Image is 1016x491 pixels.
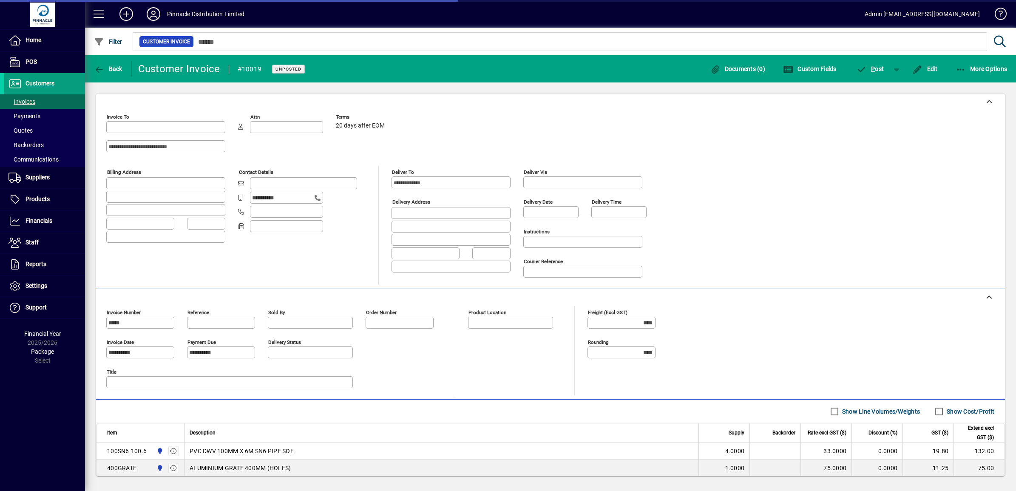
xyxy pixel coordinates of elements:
[107,464,136,472] div: 400GRATE
[4,138,85,152] a: Backorders
[26,239,39,246] span: Staff
[154,463,164,473] span: Pinnacle Distribution
[840,407,920,416] label: Show Line Volumes/Weights
[783,65,837,72] span: Custom Fields
[4,109,85,123] a: Payments
[336,122,385,129] span: 20 days after EOM
[107,339,134,345] mat-label: Invoice date
[9,127,33,134] span: Quotes
[138,62,220,76] div: Customer Invoice
[725,464,745,472] span: 1.0000
[238,62,262,76] div: #10019
[4,254,85,275] a: Reports
[26,80,54,87] span: Customers
[912,65,938,72] span: Edit
[902,443,954,460] td: 19.80
[268,309,285,315] mat-label: Sold by
[708,61,767,77] button: Documents (0)
[26,37,41,43] span: Home
[26,304,47,311] span: Support
[588,339,608,345] mat-label: Rounding
[187,309,209,315] mat-label: Reference
[954,61,1010,77] button: More Options
[808,428,846,437] span: Rate excl GST ($)
[26,261,46,267] span: Reports
[956,65,1007,72] span: More Options
[94,38,122,45] span: Filter
[366,309,397,315] mat-label: Order number
[4,189,85,210] a: Products
[4,30,85,51] a: Home
[9,156,59,163] span: Communications
[26,174,50,181] span: Suppliers
[250,114,260,120] mat-label: Attn
[988,2,1005,29] a: Knowledge Base
[275,66,301,72] span: Unposted
[729,428,744,437] span: Supply
[4,297,85,318] a: Support
[190,447,294,455] span: PVC DWV 100MM X 6M SN6 PIPE SOE
[954,443,1005,460] td: 132.00
[852,61,888,77] button: Post
[781,61,839,77] button: Custom Fields
[26,282,47,289] span: Settings
[851,460,902,477] td: 0.0000
[4,232,85,253] a: Staff
[945,407,994,416] label: Show Cost/Profit
[143,37,190,46] span: Customer Invoice
[336,114,387,120] span: Terms
[910,61,940,77] button: Edit
[107,369,116,375] mat-label: Title
[107,114,129,120] mat-label: Invoice To
[524,199,553,205] mat-label: Delivery date
[710,65,765,72] span: Documents (0)
[4,210,85,232] a: Financials
[140,6,167,22] button: Profile
[9,113,40,119] span: Payments
[107,428,117,437] span: Item
[772,428,795,437] span: Backorder
[26,196,50,202] span: Products
[868,428,897,437] span: Discount (%)
[268,339,301,345] mat-label: Delivery status
[4,152,85,167] a: Communications
[4,123,85,138] a: Quotes
[865,7,980,21] div: Admin [EMAIL_ADDRESS][DOMAIN_NAME]
[107,447,147,455] div: 100SN6.100.6
[806,447,846,455] div: 33.0000
[524,258,563,264] mat-label: Courier Reference
[806,464,846,472] div: 75.0000
[31,348,54,355] span: Package
[4,51,85,73] a: POS
[92,61,125,77] button: Back
[931,428,948,437] span: GST ($)
[959,423,994,442] span: Extend excl GST ($)
[94,65,122,72] span: Back
[4,275,85,297] a: Settings
[154,446,164,456] span: Pinnacle Distribution
[190,428,216,437] span: Description
[167,7,244,21] div: Pinnacle Distribution Limited
[190,464,291,472] span: ALUMINIUM GRATE 400MM (HOLES)
[9,142,44,148] span: Backorders
[524,169,547,175] mat-label: Deliver via
[92,34,125,49] button: Filter
[725,447,745,455] span: 4.0000
[107,309,141,315] mat-label: Invoice number
[857,65,884,72] span: ost
[26,58,37,65] span: POS
[85,61,132,77] app-page-header-button: Back
[871,65,875,72] span: P
[187,339,216,345] mat-label: Payment due
[592,199,622,205] mat-label: Delivery time
[954,460,1005,477] td: 75.00
[524,229,550,235] mat-label: Instructions
[392,169,414,175] mat-label: Deliver To
[4,94,85,109] a: Invoices
[113,6,140,22] button: Add
[4,167,85,188] a: Suppliers
[468,309,506,315] mat-label: Product location
[851,443,902,460] td: 0.0000
[588,309,627,315] mat-label: Freight (excl GST)
[9,98,35,105] span: Invoices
